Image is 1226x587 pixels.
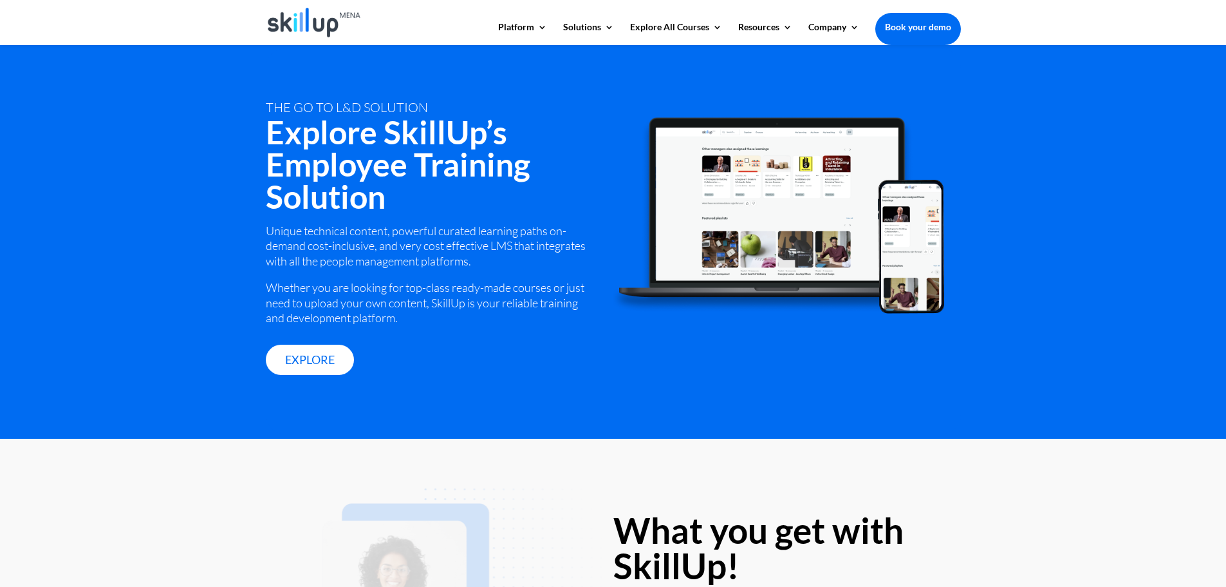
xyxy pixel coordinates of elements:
h2: Explore SkillUp’s Employee Training Solution [266,116,594,219]
p: Whether you are looking for top-class ready-made courses or just need to upload your own content,... [266,280,594,325]
a: Solutions [563,23,614,44]
a: Book your demo [875,13,961,41]
a: Resources [738,23,792,44]
div: tHE GO TO L&D SOLUTION [266,100,594,115]
img: Skillup Mena [268,8,361,37]
a: Platform [498,23,547,44]
iframe: Chat Widget [1012,448,1226,587]
img: training and development platform - Skillup [611,117,945,314]
div: Unique technical content, powerful curated learning paths on-demand cost-inclusive, and very cost... [266,224,594,325]
a: Explore [266,345,354,375]
a: Company [808,23,859,44]
a: Explore All Courses [630,23,722,44]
